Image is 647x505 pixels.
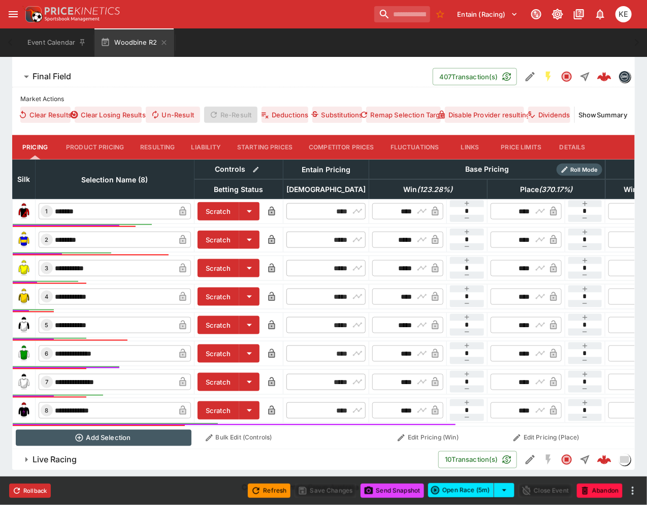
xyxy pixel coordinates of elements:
[521,68,539,86] button: Edit Detail
[22,4,43,24] img: PriceKinetics Logo
[558,451,576,469] button: Closed
[16,260,32,276] img: runner 3
[43,350,51,357] span: 6
[203,183,275,196] span: Betting Status
[43,378,50,386] span: 7
[521,451,539,469] button: Edit Detail
[45,7,120,15] img: PriceKinetics
[438,451,517,468] button: 10Transaction(s)
[612,3,635,25] button: Kelvin Entwisle
[549,135,595,160] button: Details
[249,163,263,176] button: Bulk edit
[594,67,614,87] a: daf45ea4-2e9e-4b87-8412-c343c90d5689
[591,5,609,23] button: Notifications
[576,451,594,469] button: Straight
[548,5,567,23] button: Toggle light/dark mode
[21,28,92,57] button: Event Calendar
[428,483,514,497] div: split button
[627,485,639,497] button: more
[183,135,229,160] button: Liability
[558,68,576,86] button: Closed
[16,430,191,446] button: Add Selection
[576,68,594,86] button: Straight
[301,135,382,160] button: Competitor Prices
[43,407,51,414] span: 8
[204,107,257,123] span: Re-Result
[619,454,631,466] div: liveracing
[198,259,239,277] button: Scratch
[44,208,50,215] span: 1
[12,450,438,470] button: Live Racing
[94,28,174,57] button: Woodbine R2
[493,135,550,160] button: Price Limits
[198,202,239,220] button: Scratch
[43,236,51,243] span: 2
[16,232,32,248] img: runner 2
[43,293,51,300] span: 4
[312,107,362,123] button: Substitutions
[597,453,611,467] div: 26ea19dd-b9dd-4a69-8fe1-3b71577ca44d
[561,454,573,466] svg: Closed
[16,203,32,219] img: runner 1
[12,135,58,160] button: Pricing
[33,71,71,82] h6: Final Field
[527,5,545,23] button: Connected to PK
[16,345,32,362] img: runner 6
[16,317,32,333] img: runner 5
[132,135,183,160] button: Resulting
[198,344,239,363] button: Scratch
[372,430,484,446] button: Edit Pricing (Win)
[509,183,584,196] span: Place(370.17%)
[198,288,239,306] button: Scratch
[248,484,290,498] button: Refresh
[229,135,301,160] button: Starting Prices
[33,455,77,465] h6: Live Racing
[20,107,71,123] button: Clear Results
[393,183,464,196] span: Win(123.28%)
[428,483,494,497] button: Open Race (5m)
[494,483,514,497] button: select merge strategy
[9,484,51,498] button: Rollback
[71,174,159,186] span: Selection Name (8)
[561,71,573,83] svg: Closed
[491,430,603,446] button: Edit Pricing (Place)
[539,68,558,86] button: SGM Enabled
[361,484,424,498] button: Send Snapshot
[597,453,611,467] img: logo-cerberus--red.svg
[198,231,239,249] button: Scratch
[597,70,611,84] div: daf45ea4-2e9e-4b87-8412-c343c90d5689
[12,67,433,87] button: Final Field
[45,17,100,21] img: Sportsbook Management
[461,163,513,176] div: Base Pricing
[43,265,51,272] span: 3
[619,454,630,465] img: liveracing
[577,485,623,495] span: Mark an event as closed and abandoned.
[594,450,614,470] a: 26ea19dd-b9dd-4a69-8fe1-3b71577ca44d
[579,107,627,123] button: ShowSummary
[75,107,142,123] button: Clear Losing Results
[283,160,369,179] th: Entain Pricing
[451,6,524,22] button: Select Tenant
[432,6,448,22] button: No Bookmarks
[146,107,200,123] button: Un-Result
[198,373,239,391] button: Scratch
[16,402,32,419] img: runner 8
[539,183,573,196] em: ( 370.17 %)
[43,322,51,329] span: 5
[445,107,524,123] button: Disable Provider resulting
[597,70,611,84] img: logo-cerberus--red.svg
[58,135,132,160] button: Product Pricing
[16,374,32,390] img: runner 7
[433,68,517,85] button: 407Transaction(s)
[13,160,36,199] th: Silk
[198,316,239,334] button: Scratch
[616,6,632,22] div: Kelvin Entwisle
[374,6,430,22] input: search
[528,107,571,123] button: Dividends
[4,5,22,23] button: open drawer
[447,135,493,160] button: Links
[20,91,627,107] label: Market Actions
[198,401,239,420] button: Scratch
[417,183,453,196] em: ( 123.28 %)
